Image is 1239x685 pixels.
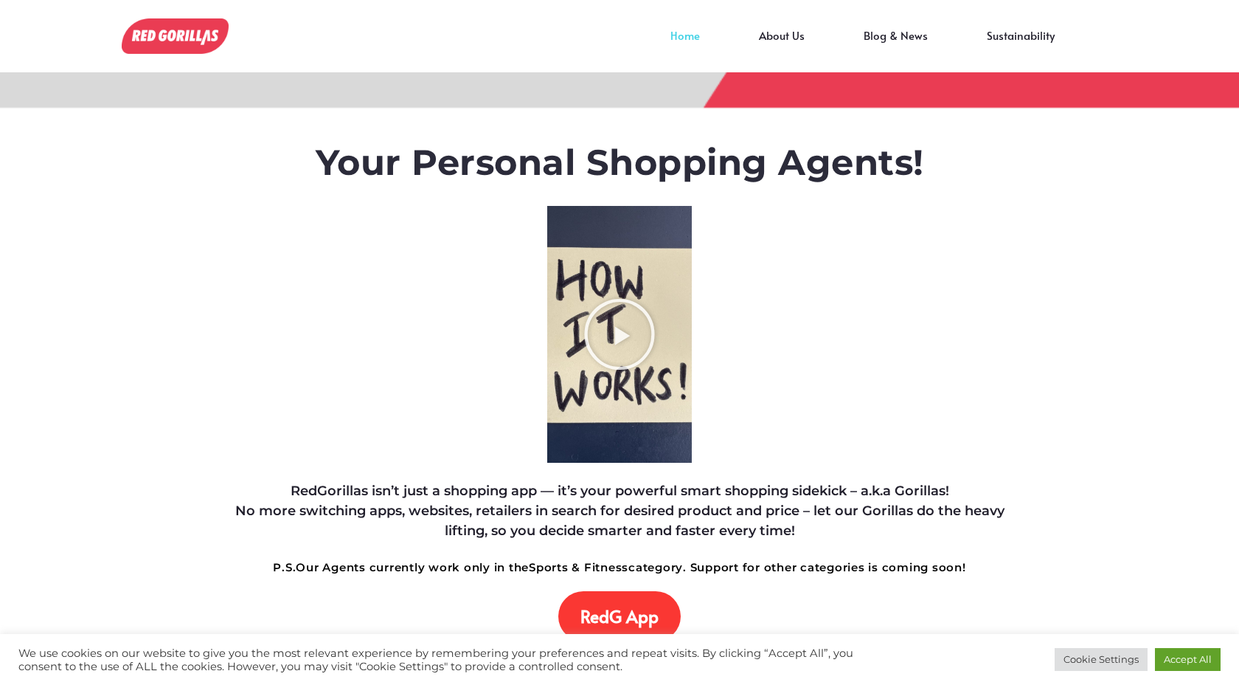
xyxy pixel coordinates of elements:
a: Cookie Settings [1055,648,1148,671]
a: Home [641,35,729,58]
strong: Our Agents currently work only in the category. Support for other categories is coming soon! [273,560,965,574]
h4: RedGorillas isn’t just a shopping app — it’s your powerful smart shopping sidekick – a.k.a Gorill... [218,481,1021,541]
a: Sustainability [957,35,1084,58]
div: We use cookies on our website to give you the most relevant experience by remembering your prefer... [18,647,860,673]
div: Play Video about RedGorillas How it Works [583,297,656,371]
img: RedGorillas Shopping App! [122,18,229,54]
span: RedG App [580,606,659,627]
a: Blog & News [834,35,957,58]
a: RedG App [558,591,681,641]
a: Accept All [1155,648,1221,671]
a: About Us [729,35,834,58]
h1: Your Personal Shopping Agents! [218,142,1021,185]
strong: Sports & Fitness [529,560,628,574]
strong: P.S. [273,560,296,574]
